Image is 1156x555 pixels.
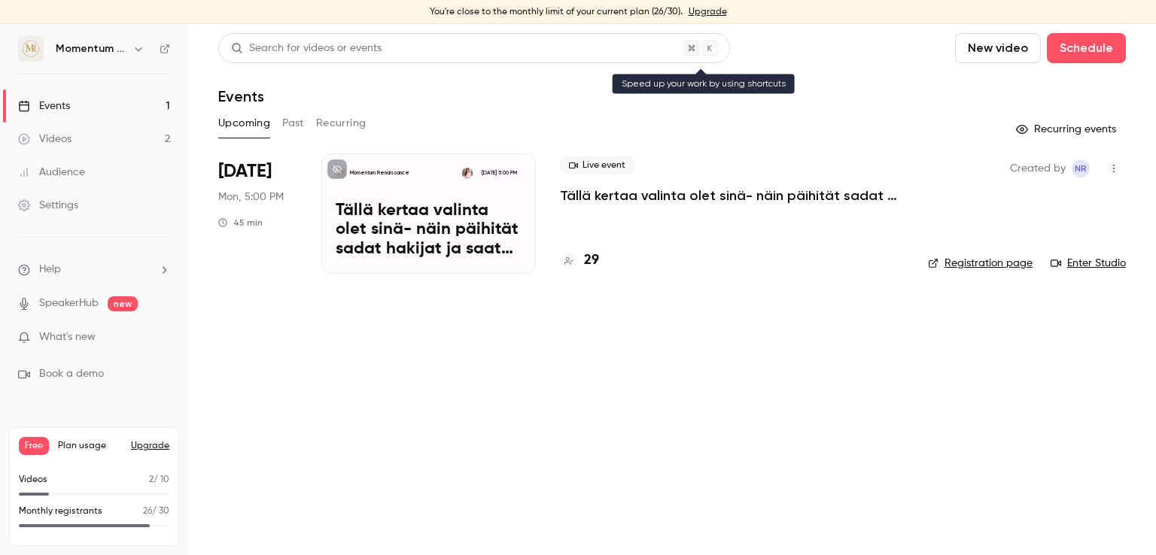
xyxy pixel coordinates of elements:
p: Tällä kertaa valinta olet sinä- näin päihität sadat hakijat ja saat kutsun haastatteluun! [336,202,522,259]
div: Videos [18,132,71,147]
div: Sep 22 Mon, 5:00 PM (Europe/Helsinki) [218,153,297,274]
p: / 30 [143,505,169,518]
h4: 29 [584,250,599,271]
a: Registration page [928,256,1033,271]
button: Recurring [316,111,367,135]
span: Plan usage [58,440,122,452]
span: What's new [39,329,96,345]
button: Schedule [1047,33,1126,63]
button: Past [282,111,304,135]
span: Book a demo [39,366,104,382]
span: 26 [143,507,152,516]
iframe: Noticeable Trigger [152,331,170,344]
img: Nina Rostedt [462,168,473,178]
p: Momentum Renaissance [350,169,409,177]
button: Upgrade [131,440,169,452]
a: SpeakerHub [39,296,99,311]
span: Live event [560,156,634,174]
a: Enter Studio [1051,256,1126,271]
span: Created by [1010,159,1066,177]
span: [DATE] 5:00 PM [476,168,521,178]
a: Tällä kertaa valinta olet sinä- näin päihität sadat hakijat ja saat kutsun haastatteluun!Momentum... [321,153,536,274]
div: Events [18,99,70,114]
div: 45 min [218,217,263,229]
button: Upcoming [218,111,270,135]
span: NR [1075,159,1087,177]
p: Monthly registrants [19,505,102,518]
p: / 10 [149,473,169,487]
span: Free [19,437,49,455]
span: new [108,296,138,311]
span: Help [39,262,61,277]
span: [DATE] [218,159,272,183]
a: 29 [560,250,599,271]
span: Nina Rostedt [1072,159,1090,177]
span: 2 [149,475,154,484]
div: Settings [18,198,78,213]
button: Recurring events [1009,117,1126,141]
h1: Events [218,87,264,105]
h6: Momentum Renaissance [56,41,126,56]
a: Upgrade [689,6,727,18]
button: New video [955,33,1041,63]
a: Tällä kertaa valinta olet sinä- näin päihität sadat hakijat ja saat kutsun haastatteluun! [560,187,904,205]
li: help-dropdown-opener [18,262,170,277]
img: Momentum Renaissance [19,37,43,61]
span: Mon, 5:00 PM [218,190,284,205]
p: Videos [19,473,47,487]
div: Audience [18,165,85,180]
div: Search for videos or events [231,41,382,56]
